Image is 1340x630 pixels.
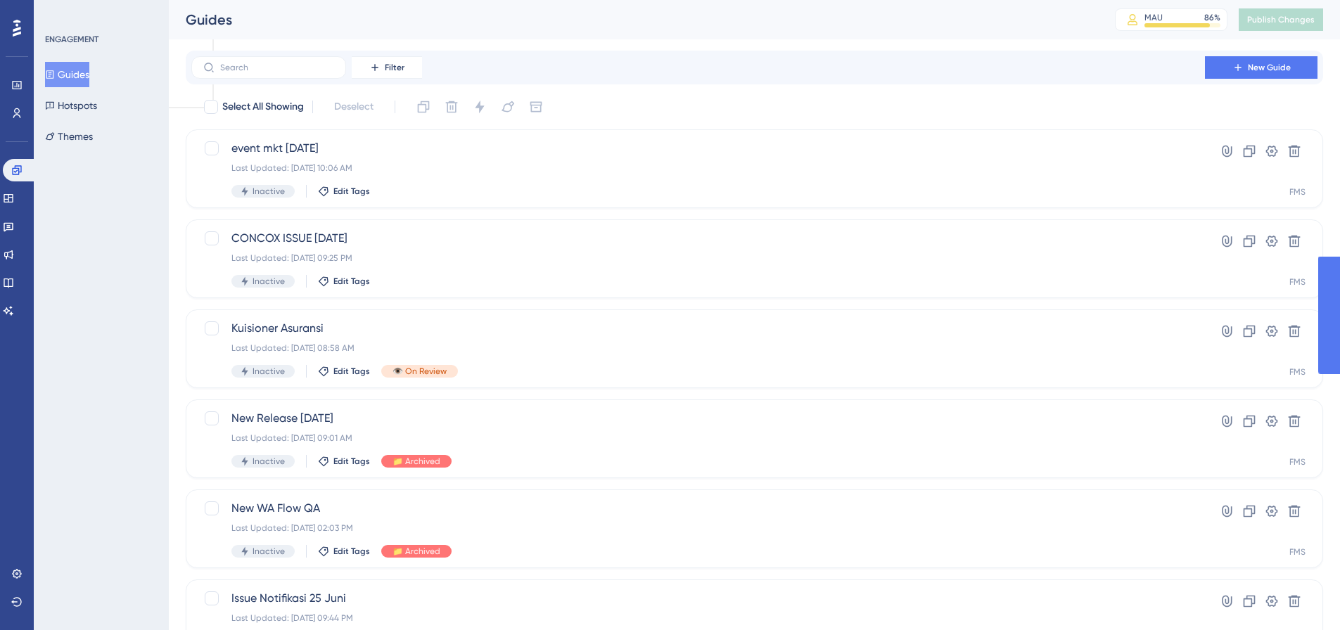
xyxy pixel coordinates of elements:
[1247,14,1315,25] span: Publish Changes
[352,56,422,79] button: Filter
[45,34,98,45] div: ENGAGEMENT
[1239,8,1323,31] button: Publish Changes
[1204,12,1220,23] div: 86 %
[45,93,97,118] button: Hotspots
[333,546,370,557] span: Edit Tags
[231,320,1165,337] span: Kuisioner Asuransi
[231,342,1165,354] div: Last Updated: [DATE] 08:58 AM
[321,94,386,120] button: Deselect
[231,612,1165,624] div: Last Updated: [DATE] 09:44 PM
[1289,546,1306,558] div: FMS
[333,456,370,467] span: Edit Tags
[393,456,440,467] span: 📁 Archived
[253,276,285,287] span: Inactive
[186,10,1080,30] div: Guides
[220,63,334,72] input: Search
[231,140,1165,157] span: event mkt [DATE]
[318,276,370,287] button: Edit Tags
[1289,186,1306,198] div: FMS
[334,98,374,115] span: Deselect
[253,456,285,467] span: Inactive
[231,230,1165,247] span: CONCOX ISSUE [DATE]
[45,62,89,87] button: Guides
[253,186,285,197] span: Inactive
[318,186,370,197] button: Edit Tags
[333,276,370,287] span: Edit Tags
[393,366,447,377] span: 👁️ On Review
[45,124,93,149] button: Themes
[318,546,370,557] button: Edit Tags
[231,590,1165,607] span: Issue Notifikasi 25 Juni
[333,186,370,197] span: Edit Tags
[231,500,1165,517] span: New WA Flow QA
[1281,574,1323,617] iframe: UserGuiding AI Assistant Launcher
[253,366,285,377] span: Inactive
[231,252,1165,264] div: Last Updated: [DATE] 09:25 PM
[318,456,370,467] button: Edit Tags
[231,522,1165,534] div: Last Updated: [DATE] 02:03 PM
[1289,276,1306,288] div: FMS
[393,546,440,557] span: 📁 Archived
[231,410,1165,427] span: New Release [DATE]
[1289,366,1306,378] div: FMS
[231,432,1165,444] div: Last Updated: [DATE] 09:01 AM
[333,366,370,377] span: Edit Tags
[1248,62,1291,73] span: New Guide
[318,366,370,377] button: Edit Tags
[385,62,404,73] span: Filter
[1205,56,1317,79] button: New Guide
[253,546,285,557] span: Inactive
[222,98,304,115] span: Select All Showing
[1144,12,1163,23] div: MAU
[1289,456,1306,468] div: FMS
[231,162,1165,174] div: Last Updated: [DATE] 10:06 AM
